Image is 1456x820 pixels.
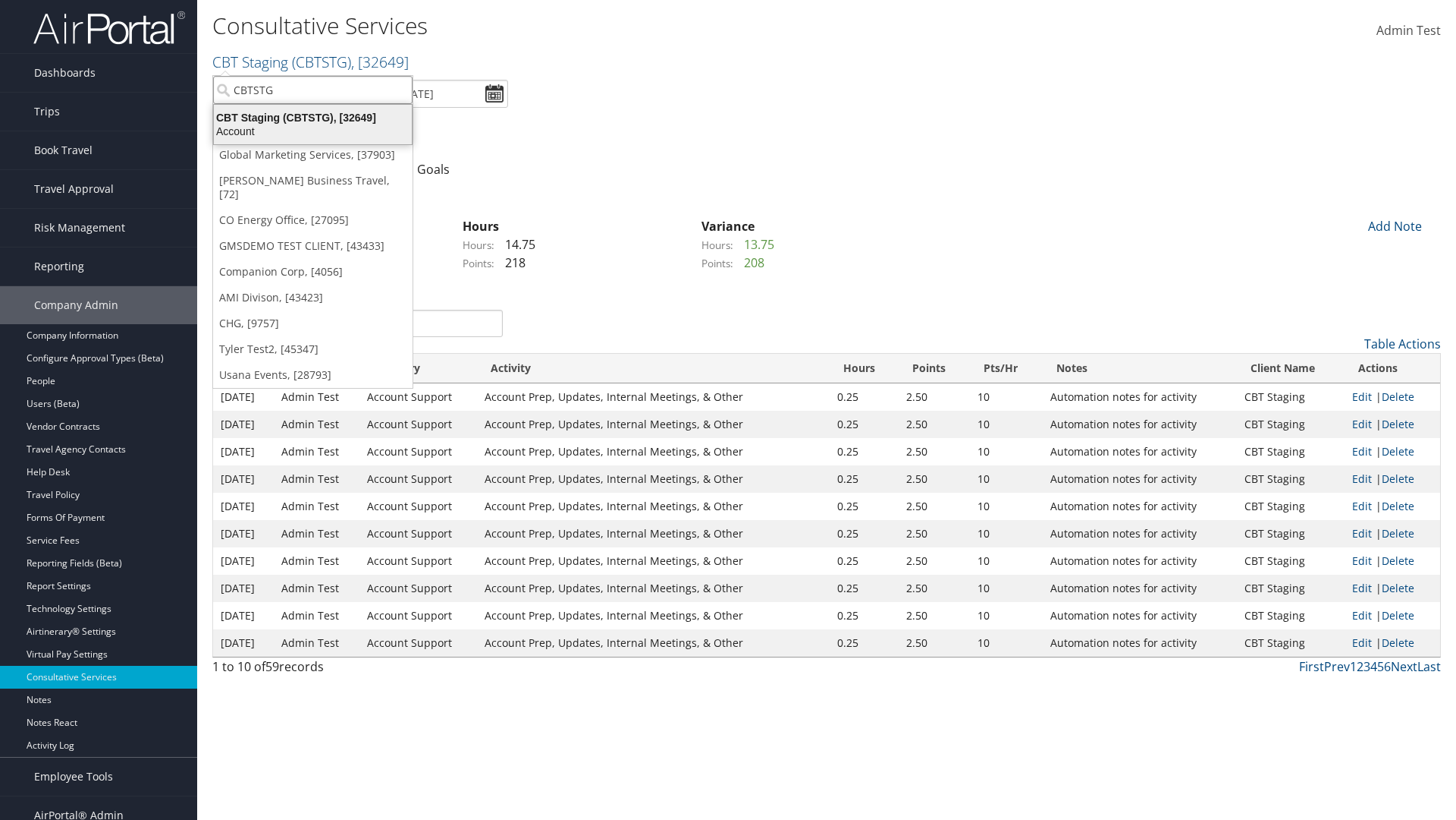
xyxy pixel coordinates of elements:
a: Edit [1352,553,1372,568]
td: Account Support [359,602,477,629]
td: 2.50 [899,493,970,520]
a: Delete [1382,444,1414,459]
td: Account Prep, Updates, Internal Meetings, & Other [477,411,829,438]
a: Edit [1352,499,1372,513]
td: Automation notes for activity [1043,547,1237,575]
label: Hours: [701,238,733,253]
td: Account Support [359,493,477,520]
a: 1 [1350,658,1357,675]
a: CO Energy Office, [27095] [213,207,413,233]
td: Account Support [359,465,477,493]
td: Account Prep, Updates, Internal Meetings, & Other [477,575,829,602]
td: 10 [970,602,1042,629]
td: 0.25 [830,465,899,493]
td: Admin Test [274,547,359,575]
td: Account Prep, Updates, Internal Meetings, & Other [477,547,829,575]
a: Delete [1382,608,1414,623]
label: Hours: [463,238,494,253]
div: Add Note [1357,217,1429,235]
span: , [ 32649 ] [351,52,409,72]
td: CBT Staging [1237,629,1345,657]
td: Account Support [359,520,477,547]
td: [DATE] [213,493,274,520]
td: 2.50 [899,520,970,547]
td: 2.50 [899,438,970,465]
a: Usana Events, [28793] [213,362,413,388]
td: [DATE] [213,602,274,629]
a: Edit [1352,581,1372,595]
a: Admin Test [1376,8,1441,55]
td: | [1345,520,1440,547]
a: Edit [1352,608,1372,623]
td: [DATE] [213,520,274,547]
a: CBT Staging [212,52,409,72]
a: Delete [1382,635,1414,650]
td: | [1345,465,1440,493]
td: Account Prep, Updates, Internal Meetings, & Other [477,383,829,411]
a: Delete [1382,389,1414,404]
td: Automation notes for activity [1043,438,1237,465]
td: [DATE] [213,383,274,411]
span: 14.75 [497,236,535,253]
span: Travel Approval [34,170,114,208]
th: Notes [1043,354,1237,383]
a: 6 [1384,658,1391,675]
span: ( CBTSTG ) [292,52,351,72]
td: 10 [970,465,1042,493]
td: Account Support [359,438,477,465]
td: 2.50 [899,547,970,575]
div: Account [205,125,421,138]
td: 0.25 [830,438,899,465]
a: Delete [1382,526,1414,541]
td: 0.25 [830,575,899,602]
td: Admin Test [274,575,359,602]
span: Dashboards [34,54,96,92]
span: 208 [736,254,764,271]
label: Points: [463,256,494,271]
td: 2.50 [899,383,970,411]
span: Company Admin [34,286,118,324]
td: 0.25 [830,411,899,438]
td: Account Support [359,411,477,438]
td: CBT Staging [1237,575,1345,602]
td: Automation notes for activity [1043,383,1237,411]
a: GMSDEMO TEST CLIENT, [43433] [213,233,413,259]
a: Delete [1382,581,1414,595]
th: Pts/Hr [970,354,1042,383]
div: CBT Staging (CBTSTG), [32649] [205,111,421,125]
td: 10 [970,575,1042,602]
td: 0.25 [830,629,899,657]
td: Account Support [359,383,477,411]
a: Edit [1352,417,1372,431]
th: Points [899,354,970,383]
span: Risk Management [34,209,125,247]
a: Delete [1382,553,1414,568]
td: | [1345,411,1440,438]
th: Client Name [1237,354,1345,383]
td: Account Prep, Updates, Internal Meetings, & Other [477,520,829,547]
td: Admin Test [274,465,359,493]
a: CHG, [9757] [213,311,413,336]
td: 0.25 [830,493,899,520]
td: Account Prep, Updates, Internal Meetings, & Other [477,493,829,520]
td: CBT Staging [1237,438,1345,465]
span: Book Travel [34,131,93,169]
span: Employee Tools [34,758,113,796]
td: CBT Staging [1237,465,1345,493]
td: 2.50 [899,465,970,493]
strong: Hours [463,218,499,235]
input: [DATE] - [DATE] [349,80,508,108]
td: [DATE] [213,547,274,575]
td: Admin Test [274,602,359,629]
td: Automation notes for activity [1043,602,1237,629]
a: Delete [1382,499,1414,513]
a: 3 [1363,658,1370,675]
td: Automation notes for activity [1043,629,1237,657]
a: Next [1391,658,1417,675]
a: 2 [1357,658,1363,675]
td: 2.50 [899,602,970,629]
a: Tyler Test2, [45347] [213,336,413,362]
span: 218 [497,254,526,271]
a: Global Marketing Services, [37903] [213,142,413,168]
td: Admin Test [274,383,359,411]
